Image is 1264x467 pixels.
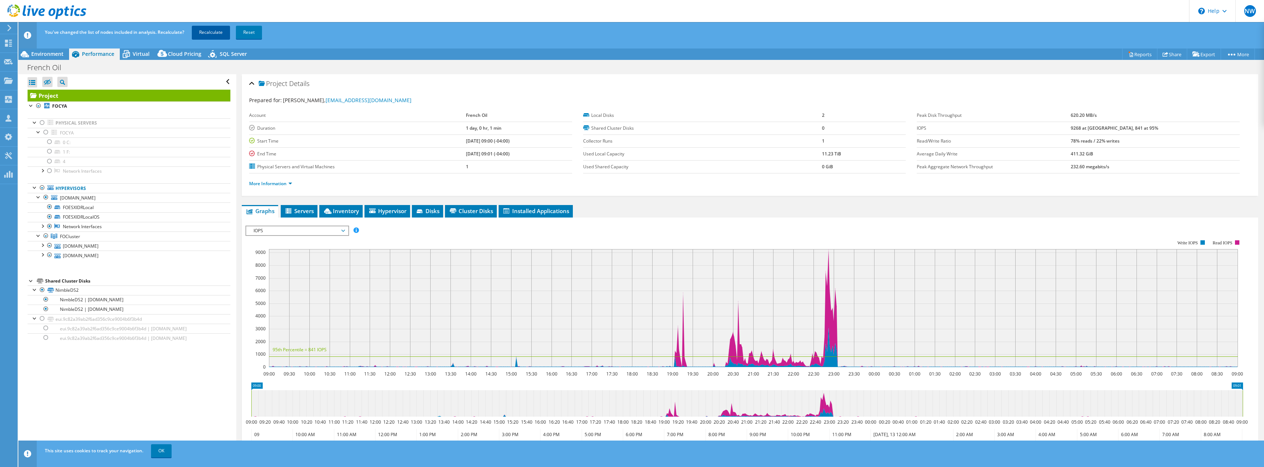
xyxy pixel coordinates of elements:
text: 09:40 [273,419,285,425]
text: 01:30 [929,371,941,377]
label: Average Daily Write [917,150,1071,158]
text: 18:40 [645,419,656,425]
text: 03:20 [1003,419,1014,425]
text: 07:00 [1154,419,1165,425]
span: Servers [284,207,314,215]
text: 00:00 [869,371,880,377]
a: [DOMAIN_NAME] [28,241,230,251]
text: 0 [263,364,266,370]
a: FOCYA [28,101,230,111]
text: 19:00 [658,419,670,425]
span: Disks [416,207,439,215]
b: 1 day, 0 hr, 1 min [466,125,502,131]
text: 18:30 [647,371,658,377]
label: Collector Runs [583,137,822,145]
text: 22:20 [796,419,808,425]
span: FOCluster [60,233,80,240]
text: 11:20 [342,419,353,425]
b: 232.60 megabits/s [1071,164,1109,170]
text: 13:40 [438,419,450,425]
text: Read IOPS [1213,240,1233,245]
text: 12:30 [405,371,416,377]
text: 6000 [255,287,266,294]
text: 02:00 [949,371,961,377]
text: 05:00 [1070,371,1082,377]
text: 02:30 [969,371,981,377]
label: Duration [249,125,466,132]
label: Peak Disk Throughput [917,112,1071,119]
a: NimbleDS2 | [DOMAIN_NAME] [28,305,230,314]
text: 17:40 [604,419,615,425]
text: 22:00 [788,371,799,377]
text: 15:00 [506,371,517,377]
text: 08:30 [1211,371,1223,377]
a: NimbleDS2 | [DOMAIN_NAME] [28,295,230,305]
label: Read/Write Ratio [917,137,1071,145]
text: 09:00 [1236,419,1248,425]
b: 620.20 MB/s [1071,112,1097,118]
text: 95th Percentile = 841 IOPS [273,346,327,353]
text: 05:00 [1071,419,1083,425]
text: 03:40 [1016,419,1028,425]
div: Shared Cluster Disks [45,277,230,285]
text: 01:00 [909,371,920,377]
text: 13:00 [411,419,422,425]
text: 16:00 [535,419,546,425]
text: 20:40 [728,419,739,425]
text: 07:00 [1151,371,1163,377]
span: Cluster Disks [449,207,493,215]
text: 1000 [255,351,266,357]
span: This site uses cookies to track your navigation. [45,448,143,454]
a: 4 [28,157,230,166]
text: 13:00 [425,371,436,377]
svg: \n [1198,8,1205,14]
label: Start Time [249,137,466,145]
a: [DOMAIN_NAME] [28,251,230,260]
span: [DOMAIN_NAME] [60,195,96,201]
text: 23:20 [837,419,849,425]
span: Environment [31,50,64,57]
text: 09:30 [284,371,295,377]
text: 15:00 [493,419,505,425]
text: 21:00 [748,371,759,377]
text: 04:00 [1030,371,1041,377]
text: 11:40 [356,419,367,425]
a: Reports [1122,49,1157,60]
text: 10:00 [304,371,315,377]
b: 1 [466,164,468,170]
text: 23:00 [828,371,840,377]
text: 23:40 [851,419,863,425]
text: 20:00 [700,419,711,425]
a: Reset [236,26,262,39]
text: 12:20 [383,419,395,425]
text: 14:30 [485,371,497,377]
text: 00:00 [865,419,876,425]
label: Used Local Capacity [583,150,822,158]
text: 2000 [255,338,266,345]
text: 00:40 [893,419,904,425]
text: 10:00 [287,419,298,425]
span: FOCYA [60,130,74,136]
text: 13:30 [445,371,456,377]
text: 15:30 [526,371,537,377]
text: 06:00 [1113,419,1124,425]
text: 01:20 [920,419,931,425]
text: 17:20 [590,419,601,425]
a: More [1221,49,1255,60]
a: eui.9c82a39ab2f6ad356c9ce9004b6f3b4d [28,314,230,324]
text: 12:00 [384,371,396,377]
text: 22:00 [782,419,794,425]
text: 07:20 [1168,419,1179,425]
text: 06:40 [1140,419,1152,425]
a: Network Interfaces [28,222,230,231]
a: NimbleDS2 [28,285,230,295]
text: 06:20 [1127,419,1138,425]
text: 20:00 [707,371,719,377]
span: Details [289,79,309,88]
text: 23:00 [824,419,835,425]
text: 3000 [255,326,266,332]
label: Prepared for: [249,97,282,104]
span: You've changed the list of nodes included in analysis. Recalculate? [45,29,184,35]
span: NW [1244,5,1256,17]
span: IOPS [250,226,344,235]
